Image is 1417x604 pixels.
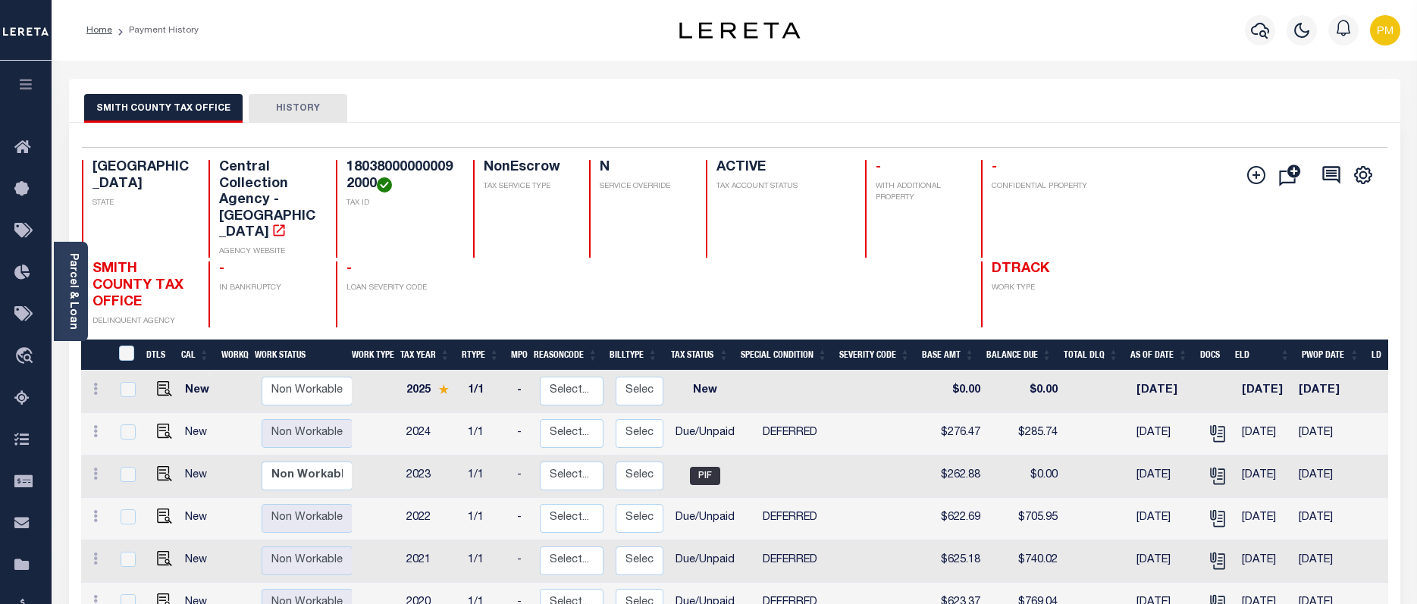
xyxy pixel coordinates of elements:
td: [DATE] [1293,498,1361,540]
p: TAX ID [346,198,456,209]
td: New [179,455,221,498]
td: [DATE] [1236,498,1293,540]
th: ReasonCode: activate to sort column ascending [528,340,603,371]
span: DEFERRED [763,427,817,438]
td: - [511,371,534,413]
td: 2023 [400,455,462,498]
a: Parcel & Loan [67,253,78,330]
td: [DATE] [1236,455,1293,498]
th: As of Date: activate to sort column ascending [1124,340,1194,371]
p: STATE [92,198,191,209]
td: 1/1 [462,540,511,583]
th: CAL: activate to sort column ascending [175,340,215,371]
td: [DATE] [1130,540,1199,583]
h4: ACTIVE [716,160,848,177]
img: logo-dark.svg [679,22,801,39]
td: [DATE] [1293,413,1361,455]
td: New [179,498,221,540]
th: Work Status [249,340,351,371]
td: Due/Unpaid [669,540,741,583]
button: SMITH COUNTY TAX OFFICE [84,94,243,123]
td: New [179,371,221,413]
span: SMITH COUNTY TAX OFFICE [92,262,183,308]
td: [DATE] [1130,455,1199,498]
th: Severity Code: activate to sort column ascending [833,340,916,371]
td: $276.47 [922,413,986,455]
td: - [511,455,534,498]
h4: [GEOGRAPHIC_DATA] [92,160,191,192]
th: Total DLQ: activate to sort column ascending [1058,340,1124,371]
img: svg+xml;base64,PHN2ZyB4bWxucz0iaHR0cDovL3d3dy53My5vcmcvMjAwMC9zdmciIHBvaW50ZXItZXZlbnRzPSJub25lIi... [1370,15,1400,45]
td: [DATE] [1130,498,1199,540]
img: Star.svg [438,384,449,394]
td: - [511,540,534,583]
th: BillType: activate to sort column ascending [603,340,663,371]
th: Tax Year: activate to sort column ascending [394,340,456,371]
td: $262.88 [922,455,986,498]
td: 1/1 [462,371,511,413]
td: [DATE] [1236,371,1293,413]
h4: 180380000000092000 [346,160,456,192]
span: PIF [690,467,720,485]
td: $622.69 [922,498,986,540]
i: travel_explore [14,347,39,367]
td: 2021 [400,540,462,583]
h4: Central Collection Agency - [GEOGRAPHIC_DATA] [219,160,318,242]
button: HISTORY [249,94,347,123]
td: $0.00 [922,371,986,413]
th: PWOP Date: activate to sort column ascending [1296,340,1365,371]
td: - [511,413,534,455]
td: Due/Unpaid [669,498,741,540]
td: [DATE] [1236,540,1293,583]
td: 2025 [400,371,462,413]
p: WITH ADDITIONAL PROPERTY [876,181,963,204]
th: RType: activate to sort column ascending [456,340,505,371]
p: TAX ACCOUNT STATUS [716,181,848,192]
span: - [346,262,352,276]
td: $740.02 [986,540,1064,583]
span: - [876,161,881,174]
p: CONFIDENTIAL PROPERTY [992,181,1090,192]
td: 2022 [400,498,462,540]
p: IN BANKRUPTCY [219,283,318,294]
td: [DATE] [1236,413,1293,455]
h4: N [600,160,687,177]
td: 1/1 [462,498,511,540]
p: SERVICE OVERRIDE [600,181,687,192]
span: DTRACK [992,262,1049,276]
p: LOAN SEVERITY CODE [346,283,456,294]
td: [DATE] [1293,455,1361,498]
td: [DATE] [1130,413,1199,455]
td: [DATE] [1293,540,1361,583]
th: &nbsp;&nbsp;&nbsp;&nbsp;&nbsp;&nbsp;&nbsp;&nbsp;&nbsp;&nbsp; [81,340,110,371]
p: AGENCY WEBSITE [219,246,318,258]
td: $705.95 [986,498,1064,540]
th: Special Condition: activate to sort column ascending [735,340,833,371]
span: - [992,161,997,174]
th: MPO [505,340,528,371]
th: Work Type [346,340,394,371]
td: 1/1 [462,413,511,455]
td: [DATE] [1130,371,1199,413]
th: Balance Due: activate to sort column ascending [980,340,1058,371]
th: WorkQ [215,340,249,371]
p: TAX SERVICE TYPE [484,181,571,192]
td: [DATE] [1293,371,1361,413]
td: 2024 [400,413,462,455]
span: - [219,262,224,276]
p: WORK TYPE [992,283,1090,294]
li: Payment History [112,23,199,37]
p: DELINQUENT AGENCY [92,316,191,327]
td: New [179,540,221,583]
a: Home [86,26,112,35]
td: Due/Unpaid [669,413,741,455]
td: 1/1 [462,455,511,498]
h4: NonEscrow [484,160,571,177]
td: New [179,413,221,455]
th: Base Amt: activate to sort column ascending [916,340,980,371]
td: New [669,371,741,413]
span: DEFERRED [763,555,817,565]
span: DEFERRED [763,512,817,523]
td: $0.00 [986,455,1064,498]
td: $285.74 [986,413,1064,455]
